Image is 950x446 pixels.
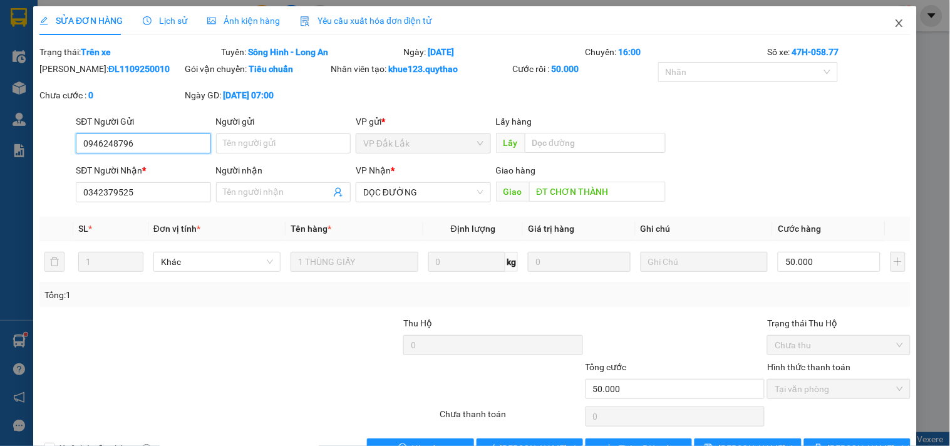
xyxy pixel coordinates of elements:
div: SĐT Người Gửi [76,115,210,128]
span: Khác [161,252,273,271]
span: Ảnh kiện hàng [207,16,280,26]
span: VP Đắk Lắk [363,134,483,153]
span: Giá trị hàng [528,224,574,234]
div: Số xe: [766,45,911,59]
b: 16:00 [619,47,641,57]
span: picture [207,16,216,25]
b: [DATE] [428,47,454,57]
span: VP Nhận [356,165,391,175]
span: Tên hàng [291,224,331,234]
div: Ngày GD: [185,88,328,102]
span: close [894,18,904,28]
span: DỌC ĐƯỜNG [363,183,483,202]
input: Dọc đường [529,182,666,202]
b: khue123.quythao [388,64,458,74]
span: Lấy hàng [496,117,532,127]
span: SL [78,224,88,234]
span: user-add [333,187,343,197]
b: Sông Hinh - Long An [249,47,329,57]
span: Yêu cầu xuất hóa đơn điện tử [300,16,432,26]
span: Tại văn phòng [775,380,902,398]
span: edit [39,16,48,25]
div: VP gửi [356,115,490,128]
div: Người nhận [216,163,351,177]
img: icon [300,16,310,26]
b: Trên xe [81,47,111,57]
div: Chưa cước : [39,88,182,102]
b: 47H-058.77 [792,47,839,57]
div: Chưa thanh toán [438,407,584,429]
div: [PERSON_NAME]: [39,62,182,76]
div: Người gửi [216,115,351,128]
div: SĐT Người Nhận [76,163,210,177]
span: clock-circle [143,16,152,25]
span: Lấy [496,133,525,153]
div: Cước rồi : [513,62,656,76]
button: Close [882,6,917,41]
button: plus [891,252,906,272]
b: [DATE] 07:00 [224,90,274,100]
b: Tiêu chuẩn [249,64,294,74]
span: Giao hàng [496,165,536,175]
div: Trạng thái Thu Hộ [767,316,910,330]
b: 0 [88,90,93,100]
input: VD: Bàn, Ghế [291,252,418,272]
input: Ghi Chú [641,252,768,272]
div: Nhân viên tạo: [331,62,510,76]
input: Dọc đường [525,133,666,153]
span: kg [505,252,518,272]
div: Trạng thái: [38,45,220,59]
span: Đơn vị tính [153,224,200,234]
div: Gói vận chuyển: [185,62,328,76]
span: SỬA ĐƠN HÀNG [39,16,123,26]
div: Tuyến: [220,45,403,59]
span: Chưa thu [775,336,902,355]
span: Lịch sử [143,16,187,26]
span: Thu Hộ [403,318,432,328]
input: 0 [528,252,631,272]
span: Định lượng [451,224,495,234]
span: Giao [496,182,529,202]
b: 50.000 [552,64,579,74]
th: Ghi chú [636,217,773,241]
button: delete [44,252,65,272]
label: Hình thức thanh toán [767,362,850,372]
span: Tổng cước [586,362,627,372]
div: Tổng: 1 [44,288,368,302]
b: ĐL1109250010 [108,64,170,74]
div: Chuyến: [584,45,767,59]
div: Ngày: [402,45,584,59]
span: Cước hàng [778,224,821,234]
